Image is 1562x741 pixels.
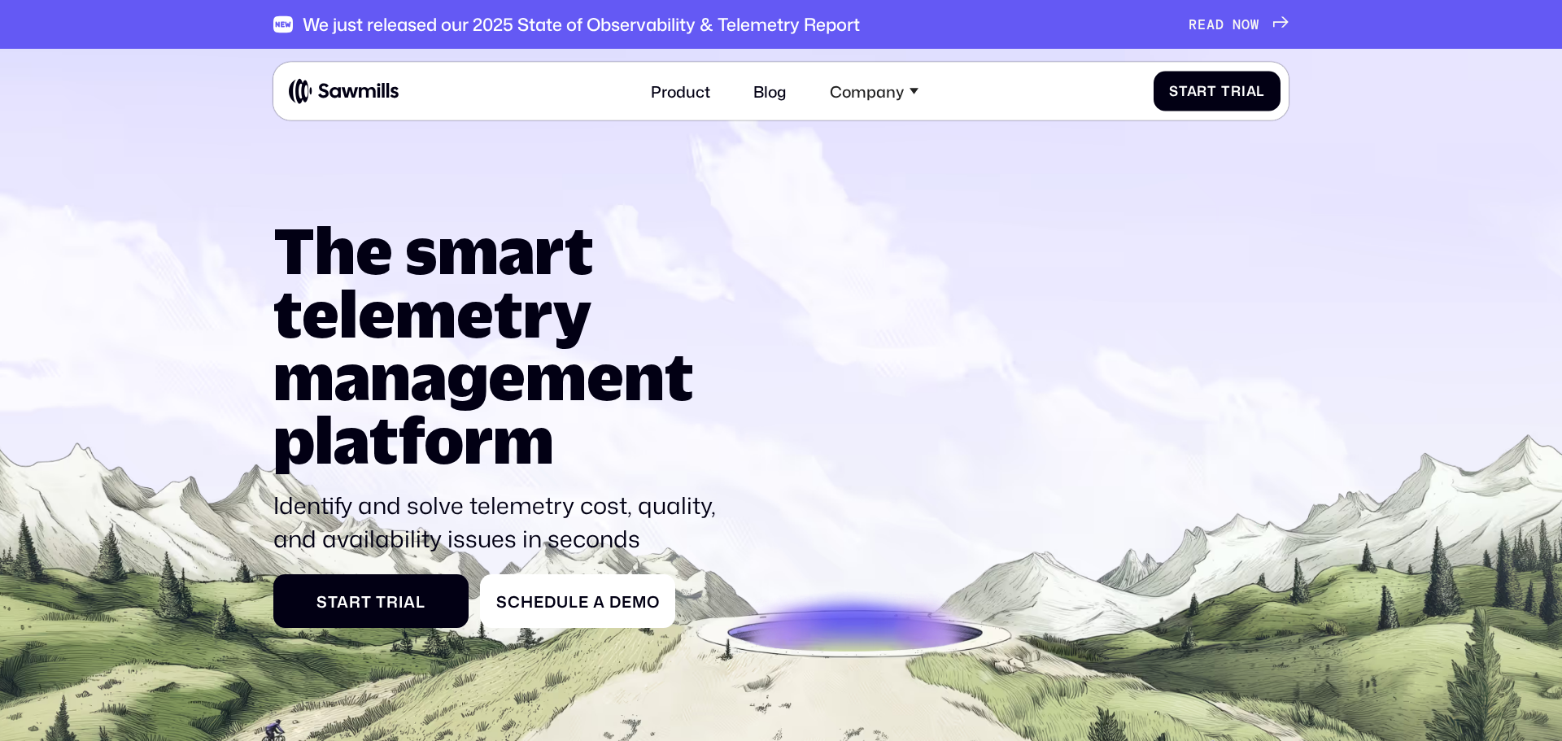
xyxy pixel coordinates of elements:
[496,592,661,611] div: Schedule a Demo
[830,81,904,100] div: Company
[1189,16,1289,33] a: READ NOW
[289,592,453,611] div: Start Trial
[303,14,860,35] div: We just released our 2025 State of Observability & Telemetry Report
[1169,83,1265,99] div: Start Trial
[273,489,726,555] p: Identify and solve telemetry cost, quality, and availability issues in seconds
[1154,71,1281,111] a: Start Trial
[273,219,726,472] h1: The smart telemetry management platform
[742,70,799,112] a: Blog
[273,574,469,628] a: Start Trial
[480,574,675,628] a: Schedule a Demo
[1189,16,1259,33] div: READ NOW
[639,70,722,112] a: Product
